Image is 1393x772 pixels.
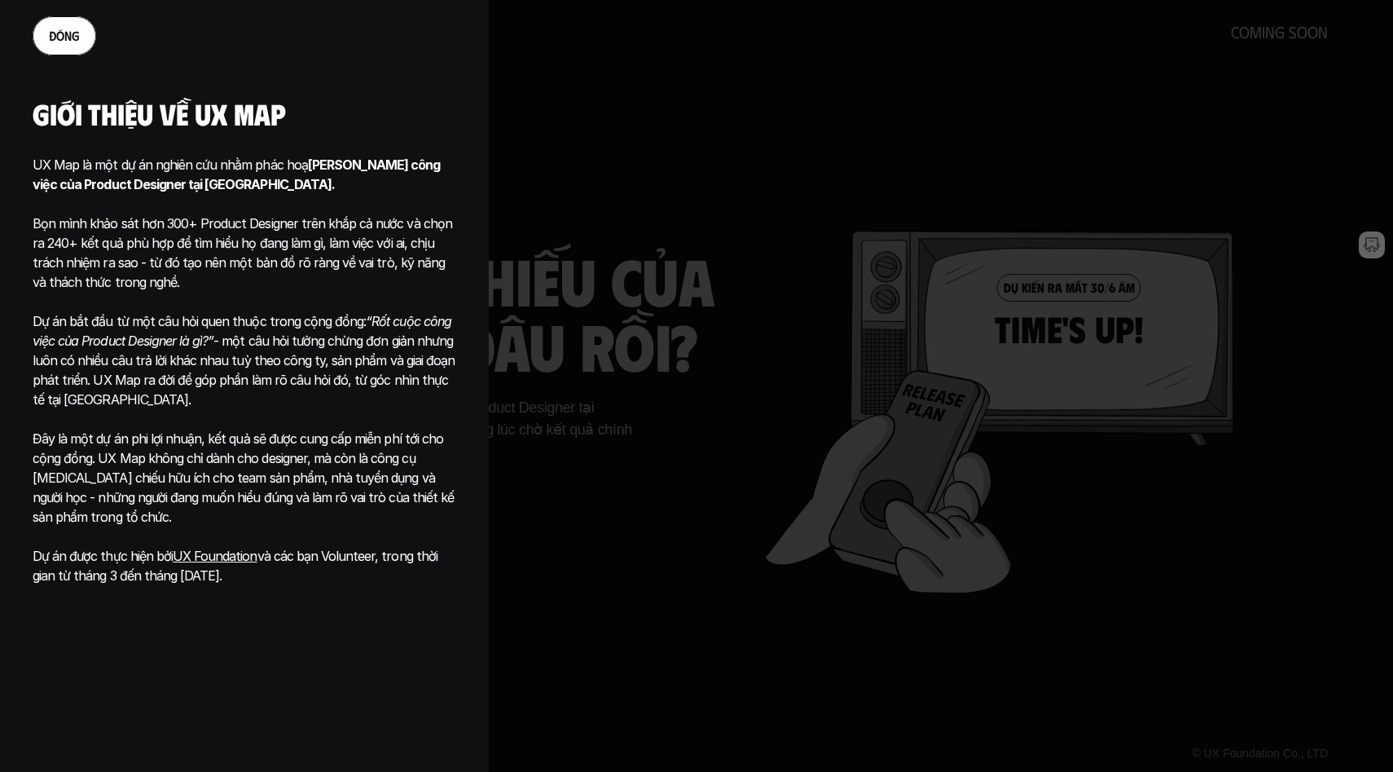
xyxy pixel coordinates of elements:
span: đ [49,28,56,43]
span: g [72,28,80,43]
span: n [64,28,72,43]
p: Dự án bắt đầu từ một câu hỏi quen thuộc trong cộng đồng: - một câu hỏi tưởng chừng đơn giản nhưng... [33,311,456,409]
p: Bọn mình khảo sát hơn 300+ Product Designer trên khắp cả nước và chọn ra 240+ kết quả phù hợp để ... [33,194,456,292]
strong: [PERSON_NAME] công việc của Product Designer tại [GEOGRAPHIC_DATA]. [33,157,443,192]
p: Dự án được thực hiện bởi và các bạn Volunteer, trong thời gian từ tháng 3 đến tháng [DATE]. [33,546,456,585]
p: Đây là một dự án phi lợi nhuận, kết quả sẽ được cung cấp miễn phí tới cho cộng đồng. UX Map không... [33,429,456,527]
p: UX Map là một dự án nghiên cứu nhằm phác hoạ [33,155,456,194]
em: “Rốt cuộc công việc của Product Designer là gì?” [33,313,455,349]
h5: Giới thiệu về ux map [33,98,285,130]
a: UX Foundation [173,548,257,564]
span: ó [56,28,64,43]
